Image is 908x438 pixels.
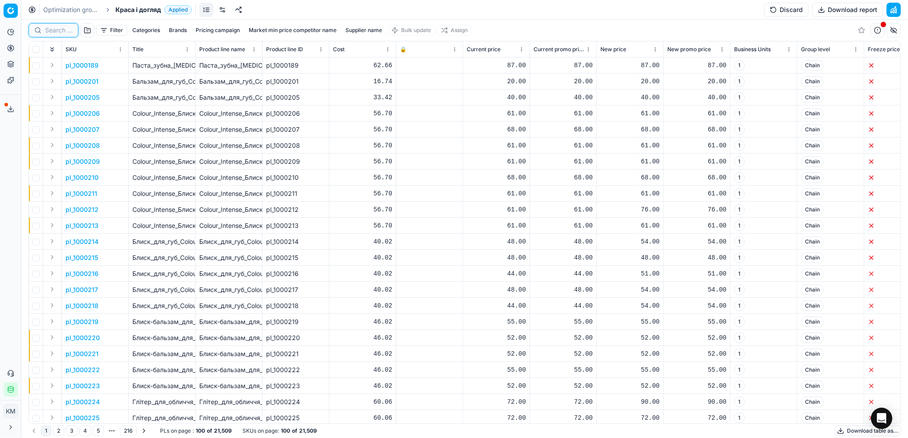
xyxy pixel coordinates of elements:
div: pl_1000209 [266,157,325,166]
span: New price [600,46,626,53]
span: Chain [801,220,824,231]
span: КM [4,405,17,418]
span: Chain [801,349,824,359]
strong: 21,509 [299,427,317,434]
button: pl_1000206 [66,109,100,118]
p: Colour_Intense_Блиск_для_губ__Jelly_Gloss__глянець_відтінок_04_(шимер_рум'янець)_6_мл [132,157,192,166]
div: 61.00 [667,189,727,198]
div: 40.00 [534,93,593,102]
div: 68.00 [467,173,526,182]
div: Блиск-бальзам_для_губ_Colour_Intense_[MEDICAL_DATA]_Juicy_Pop_10_мл_(fresh_mango_13) [199,317,259,326]
div: 61.00 [467,109,526,118]
div: 61.00 [534,205,593,214]
p: pl_1000207 [66,125,99,134]
div: 87.00 [667,61,727,70]
div: 56.70 [333,157,392,166]
button: pl_1000219 [66,317,99,326]
div: 61.00 [600,189,660,198]
button: Expand [47,412,58,423]
div: Блиск_для_губ_Colour_Intense_Pop_Neon_[MEDICAL_DATA]_10_мл_(01_яблуко) [199,301,259,310]
button: Expand [47,364,58,375]
div: 20.00 [600,77,660,86]
div: 54.00 [600,237,660,246]
p: pl_1000205 [66,93,99,102]
button: pl_1000216 [66,269,99,278]
p: pl_1000201 [66,77,99,86]
p: pl_1000213 [66,221,99,230]
p: Блиск-бальзам_для_губ_Colour_Intense_[MEDICAL_DATA]_Juicy_Pop_10_мл_(berry_cream_11) [132,349,192,358]
p: pl_1000189 [66,61,99,70]
div: Паста_зубна_[MEDICAL_DATA]_Triple_protection_Fresh&Minty_100_мл [199,61,259,70]
div: 61.00 [534,189,593,198]
button: Expand [47,300,58,311]
span: Cost [333,46,345,53]
div: pl_1000208 [266,141,325,150]
div: 51.00 [667,269,727,278]
div: 46.02 [333,349,392,358]
p: Colour_Intense_Блиск_для_губ__Jelly_Gloss_глянець_відтінок_10_(шимер_тилесний)_6_мл [132,189,192,198]
p: Блиск-бальзам_для_губ_Colour_Intense_[MEDICAL_DATA]_Juicy_Pop_10_мл_(candy_fantasy_12) [132,333,192,342]
p: Блиск-бальзам_для_губ_Colour_Intense_[MEDICAL_DATA]_Juicy_Pop_10_мл_(fresh_mango_13) [132,317,192,326]
div: 48.00 [467,253,526,262]
span: Краса і догляд [115,5,161,14]
p: Colour_Intense_Блиск_для_губ__Jelly_Gloss_глянець_відтінок_08_(шимер_морозний)_6_мл [132,125,192,134]
span: 1 [734,284,745,295]
div: 61.00 [467,157,526,166]
div: 54.00 [667,285,727,294]
div: 46.02 [333,333,392,342]
strong: 100 [281,427,290,434]
span: Chain [801,300,824,311]
div: pl_1000206 [266,109,325,118]
div: 56.70 [333,141,392,150]
div: Colour_Intense_Блиск_для_губ__Jelly_Gloss_глянець_відтінок_13_(перець)_6_мл_ [199,205,259,214]
div: 68.00 [534,173,593,182]
button: Expand [47,316,58,327]
div: 56.70 [333,205,392,214]
span: Product line name [199,46,245,53]
button: Expand [47,268,58,279]
div: Colour_Intense_Блиск_для_губ__Jelly_Gloss_гдянець_відтінок_03_(шимер_персик)6_мл [199,173,259,182]
div: 44.00 [534,269,593,278]
span: 1 [734,188,745,199]
button: Expand [47,348,58,359]
span: Business Units [734,46,771,53]
p: Блиск_для_губ_Colour_Intense_Pop_Neon_[MEDICAL_DATA]_10_мл_(03_банан) [132,269,192,278]
p: Бальзам_для_губ_Colour_Intense_SOS_complex_5_г [132,93,192,102]
span: Group level [801,46,830,53]
p: Бальзам_для_губ_Colour_Intense_Balamce_5_г_(04_чорниця) [132,77,192,86]
span: 1 [734,172,745,183]
p: pl_1000225 [66,414,99,422]
span: 1 [734,124,745,135]
div: Colour_Intense_Блиск_для_губ__Jelly_Gloss_відтінок_09_глянець_пісок_6_мл [199,109,259,118]
div: 55.00 [467,317,526,326]
div: 16.74 [333,77,392,86]
span: 1 [734,156,745,167]
div: 52.00 [600,333,660,342]
a: Optimization groups [43,5,100,14]
div: 76.00 [667,205,727,214]
div: 52.00 [667,333,727,342]
button: Expand [47,92,58,102]
button: 216 [120,426,137,436]
div: 56.70 [333,125,392,134]
div: 68.00 [534,125,593,134]
button: pl_1000215 [66,253,98,262]
span: 1 [734,60,745,71]
span: Chain [801,92,824,103]
div: pl_1000212 [266,205,325,214]
span: New promo price [667,46,711,53]
button: Expand all [47,44,58,55]
div: 55.00 [600,317,660,326]
div: 61.00 [667,109,727,118]
div: Блиск_для_губ_Colour_Intense_Pop_Neon_[MEDICAL_DATA]_10_мл_(05_ягода) [199,237,259,246]
span: Product line ID [266,46,303,53]
button: pl_1000217 [66,285,98,294]
div: Colour_Intense_Блиск_для_губ__Jelly_Gloss_глянець_відтінок_06_(шимер_рожевий)_6_мл [199,141,259,150]
div: 87.00 [467,61,526,70]
div: 56.70 [333,109,392,118]
div: 40.00 [467,93,526,102]
span: 1 [734,252,745,263]
p: Блиск_для_губ_Colour_Intense_Pop_Neon_[MEDICAL_DATA]_10_мл_(02_екзотик) [132,285,192,294]
div: 61.00 [600,157,660,166]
